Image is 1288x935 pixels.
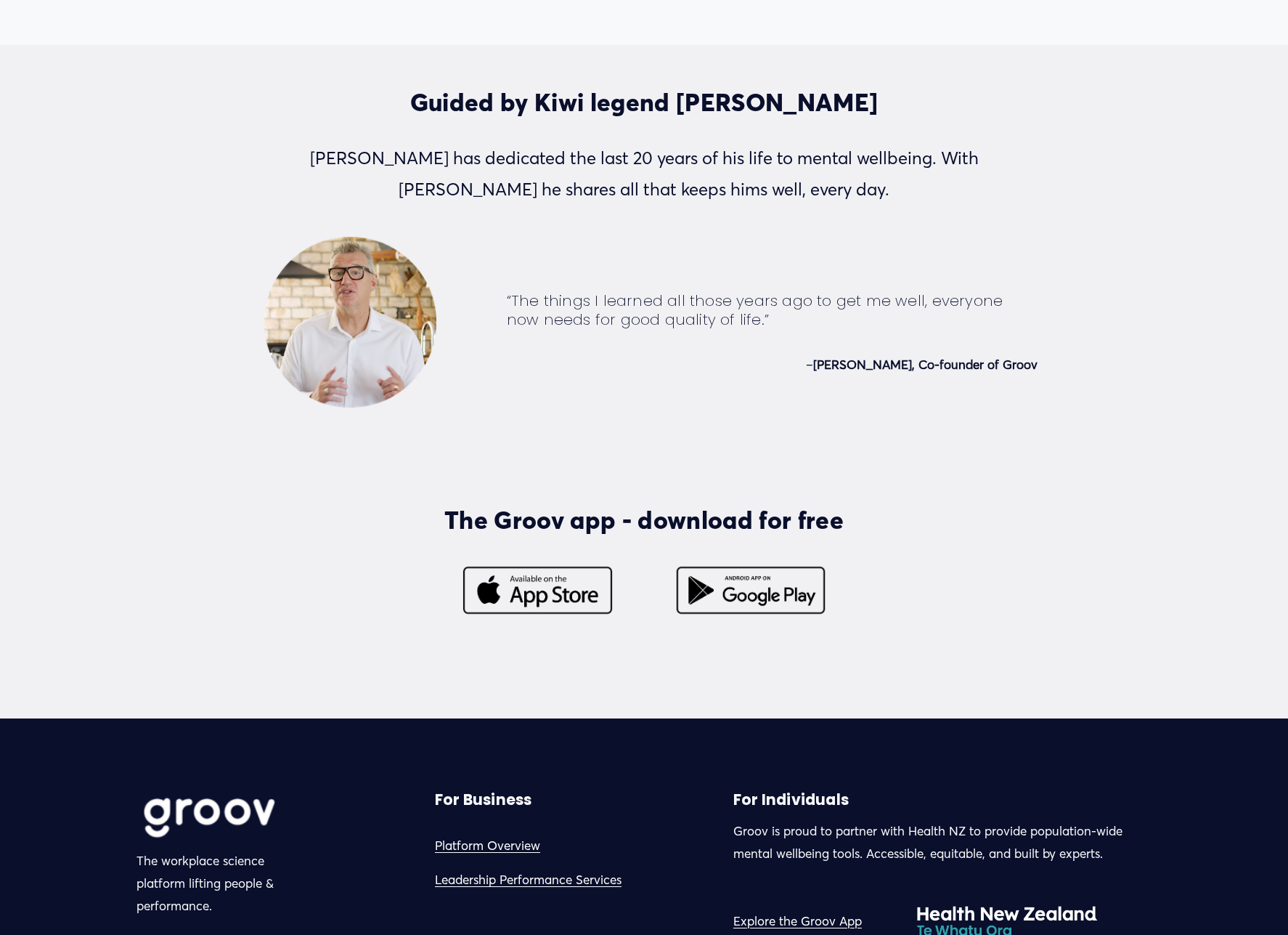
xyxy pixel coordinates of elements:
strong: Guided by Kiwi legend [PERSON_NAME] [410,87,879,118]
p: – [507,354,1038,376]
a: Leadership Performance Services [435,869,621,891]
a: Platform Overview [435,835,540,857]
strong: [PERSON_NAME], Co-founder of Groov [813,357,1038,372]
strong: For Business [435,790,531,810]
strong: The Groov app - download for free [444,505,844,535]
p: The workplace science platform lifting people & performance. [136,850,299,917]
a: Explore the Groov App [733,910,862,933]
p: [PERSON_NAME] has dedicated the last 20 years of his life to mental wellbeing. With [PERSON_NAME]... [264,143,1024,206]
strong: For Individuals [733,790,849,810]
p: Groov is proud to partner with Health NZ to provide population-wide mental wellbeing tools. Acces... [733,820,1152,865]
h4: “The things I learned all those years ago to get me well, everyone now needs for good quality of ... [507,291,1038,330]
